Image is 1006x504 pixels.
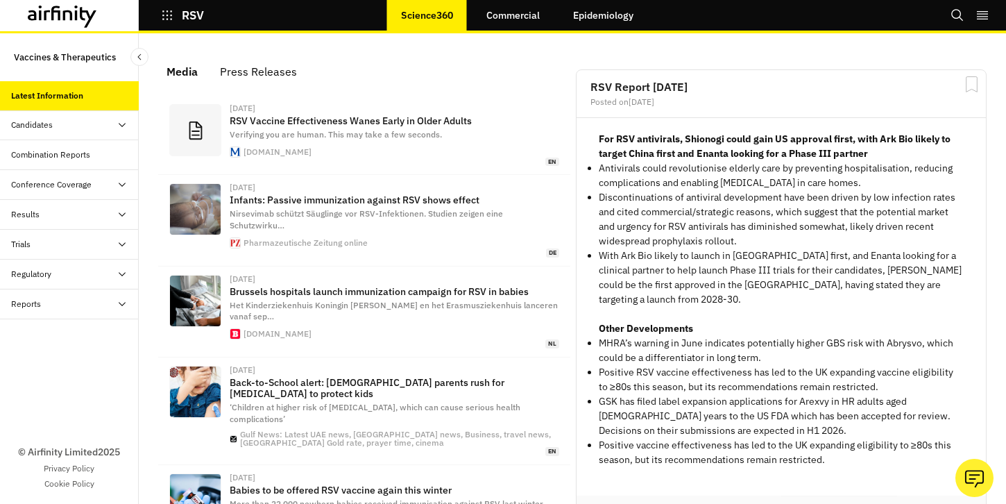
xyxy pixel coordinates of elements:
[11,178,92,191] div: Conference Coverage
[230,300,558,322] span: Het Kinderziekenhuis Koningin [PERSON_NAME] en het Erasmusziekenhuis lanceren vanaf sep …
[130,48,148,66] button: Close Sidebar
[230,129,442,140] span: Verifying you are human. This may take a few seconds.
[244,148,312,156] div: [DOMAIN_NAME]
[545,339,559,348] span: nl
[11,149,90,161] div: Combination Reports
[182,9,204,22] p: RSV
[11,298,41,310] div: Reports
[599,365,964,394] li: Positive RSV vaccine effectiveness has led to the UK expanding vaccine eligibility to ≥80s this s...
[11,90,83,102] div: Latest Information
[158,96,570,175] a: [DATE]RSV Vaccine Effectiveness Wanes Early in Older AdultsVerifying you are human. This may take...
[161,3,204,27] button: RSV
[167,61,198,82] div: Media
[230,485,559,496] p: Babies to be offered RSV vaccine again this winter
[599,190,964,249] p: Discontinuations of antiviral development have been driven by low infection rates and cited comme...
[599,438,964,467] li: Positive vaccine effectiveness has led to the UK expanding eligibility to ≥80s this season, but i...
[18,445,120,460] p: © Airfinity Limited 2025
[599,322,693,335] strong: Other Developments
[590,81,972,92] h2: RSV Report [DATE]
[158,358,570,465] a: [DATE]Back-to-School alert: [DEMOGRAPHIC_DATA] parents rush for [MEDICAL_DATA] to protect kids‘Ch...
[11,238,31,251] div: Trials
[158,175,570,266] a: [DATE]Infants: Passive immunization against RSV shows effectNirsevimab schützt Säuglinge vor RSV-...
[14,44,116,70] p: Vaccines & Therapeutics
[230,366,559,374] div: [DATE]
[599,133,950,160] strong: For RSV antivirals, Shionogi could gain US approval first, with Ark Bio likely to target China fi...
[220,61,297,82] div: Press Releases
[546,249,559,258] span: de
[590,98,972,106] div: Posted on [DATE]
[230,194,559,205] p: Infants: Passive immunization against RSV shows effect
[44,478,94,490] a: Cookie Policy
[170,367,221,417] img: gulfnews%2Fimport%2F2020%2F09%2F09%2FExperts-said-vaccinating-children-against-influenza-reduces-...
[230,329,240,339] img: apple-touch-icon.png
[599,394,964,438] li: GSK has filed label expansion applications for Arexvy in HR adults aged [DEMOGRAPHIC_DATA] years ...
[244,239,368,247] div: Pharmazeutische Zeitung online
[599,249,964,307] p: With Ark Bio likely to launch in [GEOGRAPHIC_DATA] first, and Enanta looking for a clinical partn...
[545,447,559,456] span: en
[240,430,559,447] div: Gulf News: Latest UAE news, [GEOGRAPHIC_DATA] news, Business, travel news, [GEOGRAPHIC_DATA] Gold...
[599,161,964,190] p: Antivirals could revolutionise elderly care by preventing hospitalisation, reducing complications...
[599,336,964,365] li: MHRA’s warning in June indicates potentially higher GBS risk with Abrysvo, which could be a diffe...
[230,402,520,424] span: ‘Children at higher risk of [MEDICAL_DATA], which can cause serious health complications’
[230,238,240,248] img: apple-touch-icon-pz.png
[11,119,53,131] div: Candidates
[170,276,221,326] img: b04004d0-belgaimage-91857124.jpg
[244,330,312,338] div: [DOMAIN_NAME]
[230,104,559,112] div: [DATE]
[230,473,559,482] div: [DATE]
[963,76,980,93] svg: Bookmark Report
[230,286,559,297] p: Brussels hospitals launch immunization campaign for RSV in babies
[158,267,570,358] a: [DATE]Brussels hospitals launch immunization campaign for RSV in babiesHet Kinderziekenhuis Konin...
[44,462,94,475] a: Privacy Policy
[170,184,221,235] img: csm_59269_4d4de144e9.jpg
[11,208,40,221] div: Results
[230,275,559,283] div: [DATE]
[950,3,964,27] button: Search
[230,115,559,126] p: RSV Vaccine Effectiveness Wanes Early in Older Adults
[401,10,453,21] p: Science360
[230,436,237,442] img: favicon.ico
[230,147,240,157] img: faviconV2
[230,377,559,399] p: Back-to-School alert: [DEMOGRAPHIC_DATA] parents rush for [MEDICAL_DATA] to protect kids
[545,158,559,167] span: en
[230,208,503,230] span: Nirsevimab schützt Säuglinge vor RSV-Infektionen. Studien zeigen eine Schutzwirku …
[11,268,51,280] div: Regulatory
[230,183,559,192] div: [DATE]
[955,459,994,497] button: Ask our analysts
